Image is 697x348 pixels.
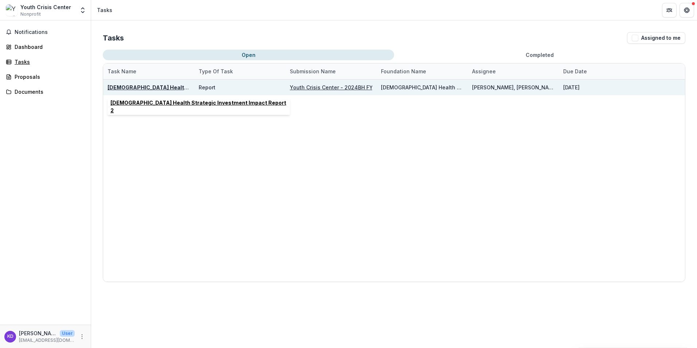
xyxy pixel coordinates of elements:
a: [DEMOGRAPHIC_DATA] Health Strategic Investment Impact Report 2 [108,84,288,90]
div: Assignee [468,67,500,75]
img: Youth Crisis Center [6,4,17,16]
div: Due Date [559,63,650,79]
div: [PERSON_NAME], [PERSON_NAME] [472,84,554,91]
div: Report [199,84,215,91]
div: Dashboard [15,43,82,51]
h2: Tasks [103,34,124,42]
div: [DEMOGRAPHIC_DATA] Health Community Health & Well Being [381,84,463,91]
a: Youth Crisis Center - 2024BH FY24 Strategic Investment Application [290,84,464,90]
button: More [78,332,86,341]
div: Youth Crisis Center [20,3,71,11]
div: Kristen Dietzen [7,334,13,339]
p: [EMAIL_ADDRESS][DOMAIN_NAME] [19,337,75,344]
a: Tasks [3,56,88,68]
div: Due Date [559,67,591,75]
span: Nonprofit [20,11,41,18]
div: [DATE] [563,84,580,91]
div: Tasks [97,6,112,14]
div: Assignee [468,63,559,79]
nav: breadcrumb [94,5,115,15]
button: Open [103,50,394,60]
span: Notifications [15,29,85,35]
button: Open entity switcher [78,3,88,18]
a: Proposals [3,71,88,83]
div: Proposals [15,73,82,81]
div: Submission Name [285,63,377,79]
div: Documents [15,88,82,96]
div: Submission Name [285,67,340,75]
p: User [60,330,75,337]
button: Completed [394,50,685,60]
div: Task Name [103,63,194,79]
a: Dashboard [3,41,88,53]
button: Get Help [680,3,694,18]
p: [PERSON_NAME] [19,329,57,337]
button: Partners [662,3,677,18]
button: Notifications [3,26,88,38]
a: Documents [3,86,88,98]
div: Foundation Name [377,67,431,75]
div: Type of Task [194,63,285,79]
div: Task Name [103,67,141,75]
div: Type of Task [194,67,237,75]
div: Tasks [15,58,82,66]
div: Foundation Name [377,63,468,79]
button: Assigned to me [627,32,685,44]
